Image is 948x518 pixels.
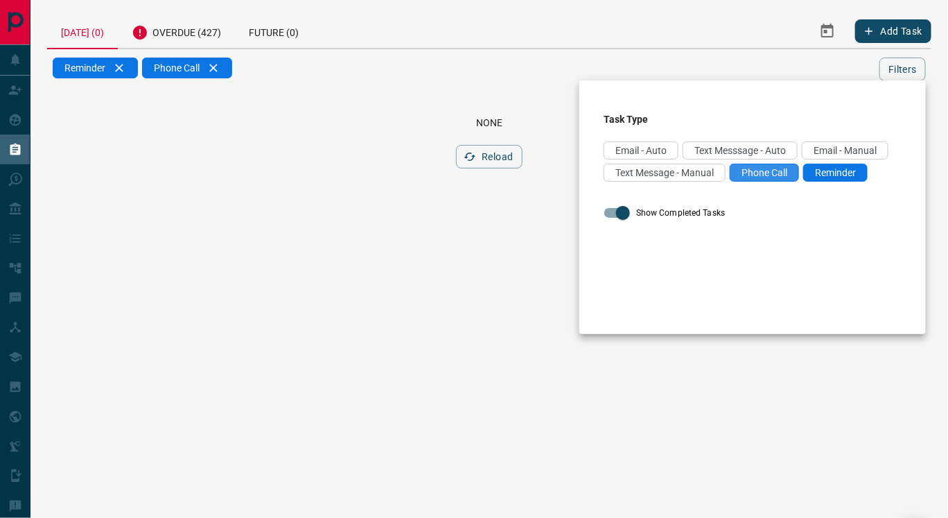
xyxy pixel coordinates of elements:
div: Text Message - Manual [604,164,726,182]
span: Email - Manual [814,145,877,156]
h3: Task Type [604,114,902,125]
span: Text Messsage - Auto [694,145,786,156]
div: Text Messsage - Auto [683,141,798,159]
span: Show Completed Tasks [636,207,725,219]
span: Text Message - Manual [615,167,714,178]
span: Phone Call [741,167,787,178]
span: Email - Auto [615,145,667,156]
div: Reminder [803,164,868,182]
span: Reminder [815,167,856,178]
div: Phone Call [730,164,799,182]
div: Email - Auto [604,141,678,159]
div: Email - Manual [802,141,888,159]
